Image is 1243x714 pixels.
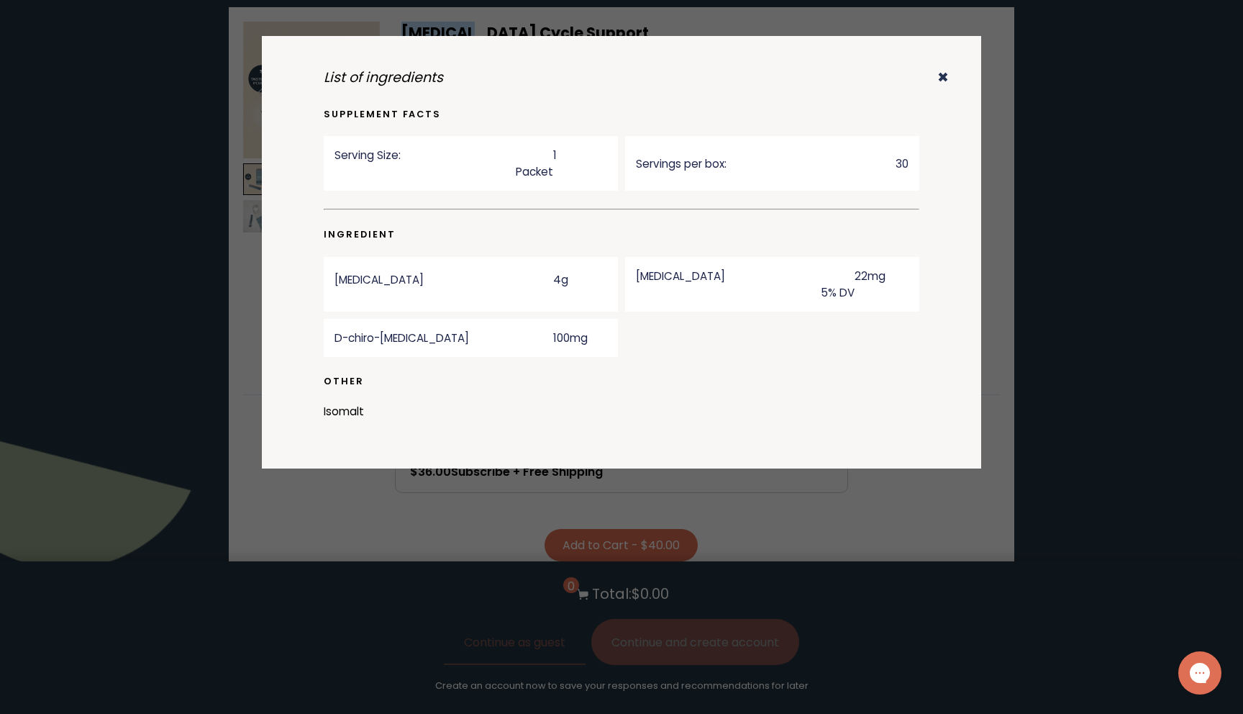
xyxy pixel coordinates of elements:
[334,271,553,288] span: [MEDICAL_DATA]
[855,268,909,284] span: 22mg
[636,284,855,301] span: 5% DV
[324,228,919,241] h5: ingredient
[334,147,553,163] span: Serving Size:
[937,68,949,87] i: ✖
[553,271,607,288] span: 4g
[324,375,919,388] h5: Other
[324,108,919,121] h5: supplement facts
[324,136,618,191] div: 1
[324,67,443,88] em: List of ingredients
[334,163,553,180] span: Packet
[636,155,855,172] span: Servings per box:
[324,403,919,420] div: Isomalt
[855,155,909,172] span: 30
[334,330,553,346] span: D-chiro-[MEDICAL_DATA]
[636,268,855,284] span: [MEDICAL_DATA]
[1171,646,1229,700] iframe: Gorgias live chat messenger
[553,330,607,346] span: 100mg
[937,67,949,88] button: ✖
